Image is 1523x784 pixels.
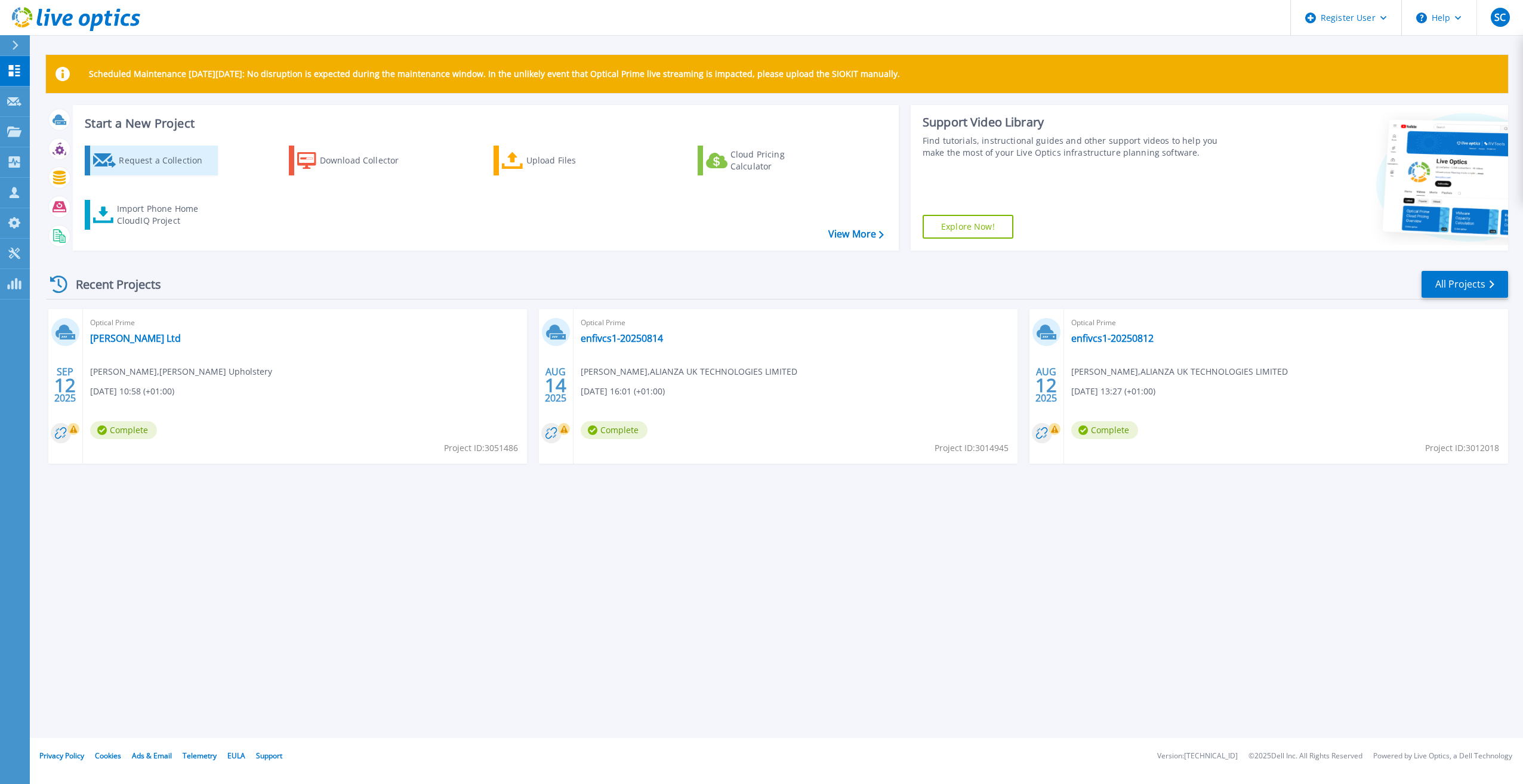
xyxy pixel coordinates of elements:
a: [PERSON_NAME] Ltd [90,332,181,344]
div: Download Collector [320,149,415,172]
span: [DATE] 10:58 (+01:00) [90,385,174,398]
span: Complete [581,421,648,439]
span: [DATE] 16:01 (+01:00) [581,385,665,398]
a: Upload Files [494,146,627,175]
span: [PERSON_NAME] , [PERSON_NAME] Upholstery [90,365,272,378]
span: Optical Prime [1071,316,1501,329]
span: Complete [90,421,157,439]
div: AUG 2025 [544,363,567,407]
a: Cloud Pricing Calculator [698,146,831,175]
span: 14 [545,380,566,390]
div: Request a Collection [119,149,214,172]
li: Version: [TECHNICAL_ID] [1157,752,1238,760]
a: EULA [227,751,245,761]
div: Upload Files [526,149,622,172]
li: Powered by Live Optics, a Dell Technology [1373,752,1512,760]
a: Cookies [95,751,121,761]
span: [PERSON_NAME] , ALIANZA UK TECHNOLOGIES LIMITED [1071,365,1288,378]
div: Recent Projects [46,270,177,299]
div: Find tutorials, instructional guides and other support videos to help you make the most of your L... [923,135,1231,159]
span: [PERSON_NAME] , ALIANZA UK TECHNOLOGIES LIMITED [581,365,797,378]
a: Ads & Email [132,751,172,761]
a: All Projects [1422,271,1508,298]
a: Support [256,751,282,761]
div: Support Video Library [923,115,1231,130]
a: Request a Collection [85,146,218,175]
span: 12 [1035,380,1057,390]
a: enfivcs1-20250814 [581,332,663,344]
a: Download Collector [289,146,422,175]
span: Project ID: 3012018 [1425,442,1499,455]
span: Project ID: 3014945 [935,442,1009,455]
li: © 2025 Dell Inc. All Rights Reserved [1248,752,1362,760]
span: Optical Prime [90,316,520,329]
div: Import Phone Home CloudIQ Project [117,203,210,227]
span: SC [1494,13,1506,22]
a: Explore Now! [923,215,1013,239]
div: AUG 2025 [1035,363,1058,407]
div: SEP 2025 [54,363,76,407]
span: Optical Prime [581,316,1010,329]
span: [DATE] 13:27 (+01:00) [1071,385,1155,398]
a: Telemetry [183,751,217,761]
span: 12 [54,380,76,390]
h3: Start a New Project [85,117,883,130]
a: View More [828,229,884,240]
a: Privacy Policy [39,751,84,761]
div: Cloud Pricing Calculator [730,149,826,172]
a: enfivcs1-20250812 [1071,332,1154,344]
p: Scheduled Maintenance [DATE][DATE]: No disruption is expected during the maintenance window. In t... [89,69,900,79]
span: Project ID: 3051486 [444,442,518,455]
span: Complete [1071,421,1138,439]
